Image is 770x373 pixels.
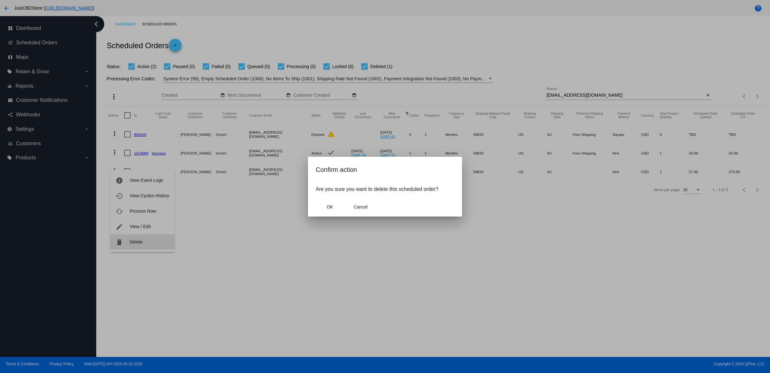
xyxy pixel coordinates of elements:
button: Close dialog [316,201,344,213]
span: OK [327,204,333,209]
h2: Confirm action [316,164,454,175]
p: Are you sure you want to delete this scheduled order? [316,186,454,192]
span: Cancel [354,204,368,209]
button: Close dialog [346,201,375,213]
